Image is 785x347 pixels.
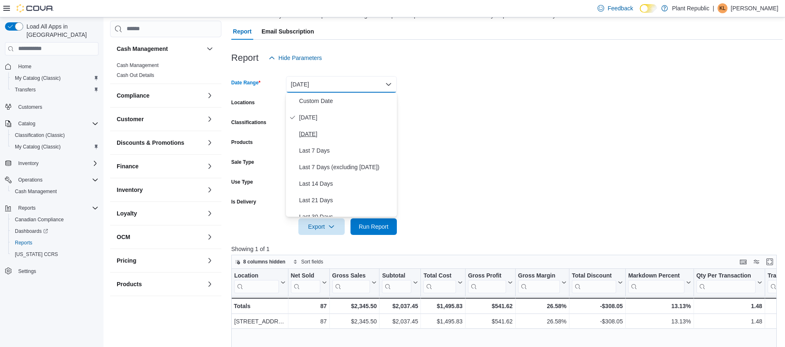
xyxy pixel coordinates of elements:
span: My Catalog (Classic) [12,73,98,83]
span: Last 30 Days [299,212,394,222]
button: Reports [15,203,39,213]
span: Last 7 Days [299,146,394,156]
button: Enter fullscreen [765,257,775,267]
p: Plant Republic [672,3,709,13]
div: Total Discount [572,272,616,280]
button: Reports [8,237,102,249]
span: Washington CCRS [12,249,98,259]
div: Location [234,272,279,293]
button: Inventory [205,185,215,195]
button: Settings [2,265,102,277]
div: Markdown Percent [628,272,684,280]
span: Customers [18,104,42,110]
span: Load All Apps in [GEOGRAPHIC_DATA] [23,22,98,39]
div: 26.58% [518,316,567,326]
button: Customer [117,115,203,123]
button: Cash Management [117,45,203,53]
div: 1.48 [696,316,762,326]
div: Markdown Percent [628,272,684,293]
span: Cash Management [12,187,98,196]
div: Qty Per Transaction [696,272,755,280]
span: Catalog [18,120,35,127]
button: Hide Parameters [265,50,325,66]
button: Loyalty [117,209,203,218]
button: Qty Per Transaction [696,272,762,293]
span: Last 7 Days (excluding [DATE]) [299,162,394,172]
label: Is Delivery [231,199,256,205]
h3: OCM [117,233,130,241]
span: Sort fields [301,258,323,265]
div: Totals [234,301,286,311]
button: Discounts & Promotions [117,139,203,147]
div: Select listbox [286,93,397,217]
span: Classification (Classic) [12,130,98,140]
button: Operations [15,175,46,185]
div: $541.62 [468,316,513,326]
button: Compliance [205,91,215,101]
p: [PERSON_NAME] [731,3,778,13]
span: Customers [15,101,98,112]
div: $2,345.50 [332,316,377,326]
button: Products [205,279,215,289]
span: Dashboards [12,226,98,236]
span: Reports [15,239,32,246]
button: Finance [117,162,203,170]
button: Canadian Compliance [8,214,102,225]
div: Net Sold [290,272,320,293]
h3: Products [117,280,142,288]
span: Settings [18,268,36,275]
button: Export [298,218,345,235]
label: Sale Type [231,159,254,165]
span: Cash Out Details [117,72,154,79]
button: Net Sold [290,272,326,293]
button: Classification (Classic) [8,129,102,141]
span: My Catalog (Classic) [15,144,61,150]
div: Subtotal [382,272,411,293]
h3: Inventory [117,186,143,194]
div: Total Discount [572,272,616,293]
div: 13.13% [628,316,691,326]
button: Pricing [205,256,215,266]
div: 87 [290,316,326,326]
span: Inventory [18,160,38,167]
div: Gross Profit [468,272,506,293]
span: My Catalog (Classic) [12,142,98,152]
span: [DATE] [299,129,394,139]
h3: Finance [117,162,139,170]
button: Display options [751,257,761,267]
a: Dashboards [8,225,102,237]
button: Location [234,272,286,293]
span: Reports [15,203,98,213]
h3: Cash Management [117,45,168,53]
button: Keyboard shortcuts [738,257,748,267]
h3: Loyalty [117,209,137,218]
span: Settings [15,266,98,276]
span: KL [720,3,726,13]
a: Canadian Compliance [12,215,67,225]
button: OCM [117,233,203,241]
div: Gross Margin [518,272,560,280]
a: Settings [15,266,39,276]
button: Catalog [15,119,38,129]
button: 8 columns hidden [232,257,289,267]
div: 87 [290,301,326,311]
span: Cash Management [117,62,158,69]
span: Catalog [15,119,98,129]
button: Cash Management [8,186,102,197]
span: Home [18,63,31,70]
div: -$308.05 [572,316,623,326]
div: $1,495.83 [423,316,462,326]
button: Cash Management [205,44,215,54]
label: Products [231,139,253,146]
button: Finance [205,161,215,171]
button: Gross Profit [468,272,513,293]
div: Subtotal [382,272,411,280]
button: Reports [2,202,102,214]
span: Email Subscription [262,23,314,40]
span: Dashboards [15,228,48,235]
span: Report [233,23,252,40]
a: Transfers [12,85,39,95]
span: Operations [15,175,98,185]
div: 13.13% [628,301,691,311]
